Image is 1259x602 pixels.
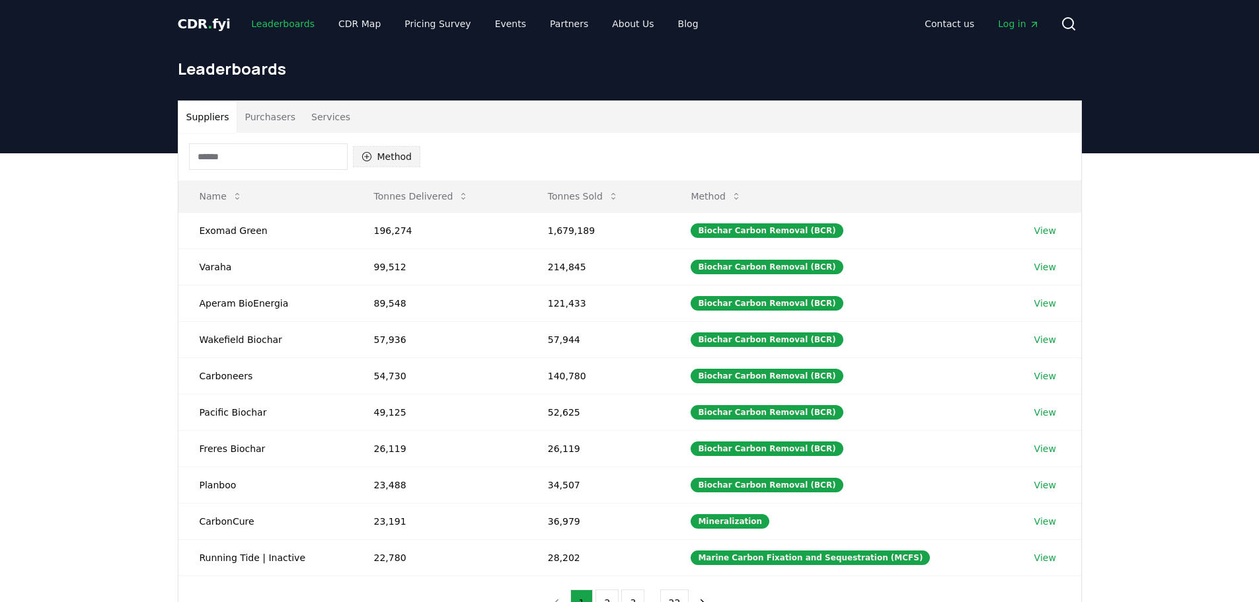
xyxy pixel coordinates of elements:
[353,430,527,467] td: 26,119
[1034,297,1056,310] a: View
[353,212,527,248] td: 196,274
[691,369,843,383] div: Biochar Carbon Removal (BCR)
[691,332,843,347] div: Biochar Carbon Removal (BCR)
[241,12,325,36] a: Leaderboards
[178,285,353,321] td: Aperam BioEnergia
[914,12,1049,36] nav: Main
[691,441,843,456] div: Biochar Carbon Removal (BCR)
[178,58,1082,79] h1: Leaderboards
[189,183,253,209] button: Name
[527,394,670,430] td: 52,625
[178,394,353,430] td: Pacific Biochar
[691,223,843,238] div: Biochar Carbon Removal (BCR)
[303,101,358,133] button: Services
[178,248,353,285] td: Varaha
[353,285,527,321] td: 89,548
[1034,406,1056,419] a: View
[353,503,527,539] td: 23,191
[998,17,1039,30] span: Log in
[1034,333,1056,346] a: View
[1034,551,1056,564] a: View
[691,405,843,420] div: Biochar Carbon Removal (BCR)
[178,503,353,539] td: CarbonCure
[527,467,670,503] td: 34,507
[537,183,629,209] button: Tonnes Sold
[353,357,527,394] td: 54,730
[691,550,930,565] div: Marine Carbon Fixation and Sequestration (MCFS)
[691,514,769,529] div: Mineralization
[987,12,1049,36] a: Log in
[914,12,985,36] a: Contact us
[691,296,843,311] div: Biochar Carbon Removal (BCR)
[484,12,537,36] a: Events
[178,212,353,248] td: Exomad Green
[527,285,670,321] td: 121,433
[363,183,480,209] button: Tonnes Delivered
[527,212,670,248] td: 1,679,189
[178,321,353,357] td: Wakefield Biochar
[527,539,670,576] td: 28,202
[527,248,670,285] td: 214,845
[1034,224,1056,237] a: View
[539,12,599,36] a: Partners
[241,12,708,36] nav: Main
[1034,515,1056,528] a: View
[178,15,231,33] a: CDR.fyi
[353,467,527,503] td: 23,488
[328,12,391,36] a: CDR Map
[178,357,353,394] td: Carboneers
[1034,260,1056,274] a: View
[668,12,709,36] a: Blog
[601,12,664,36] a: About Us
[691,478,843,492] div: Biochar Carbon Removal (BCR)
[527,430,670,467] td: 26,119
[237,101,303,133] button: Purchasers
[353,248,527,285] td: 99,512
[691,260,843,274] div: Biochar Carbon Removal (BCR)
[178,430,353,467] td: Freres Biochar
[178,467,353,503] td: Planboo
[527,503,670,539] td: 36,979
[353,146,421,167] button: Method
[680,183,752,209] button: Method
[1034,369,1056,383] a: View
[178,16,231,32] span: CDR fyi
[527,357,670,394] td: 140,780
[353,394,527,430] td: 49,125
[178,101,237,133] button: Suppliers
[353,321,527,357] td: 57,936
[1034,478,1056,492] a: View
[353,539,527,576] td: 22,780
[1034,442,1056,455] a: View
[178,539,353,576] td: Running Tide | Inactive
[527,321,670,357] td: 57,944
[208,16,212,32] span: .
[394,12,481,36] a: Pricing Survey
